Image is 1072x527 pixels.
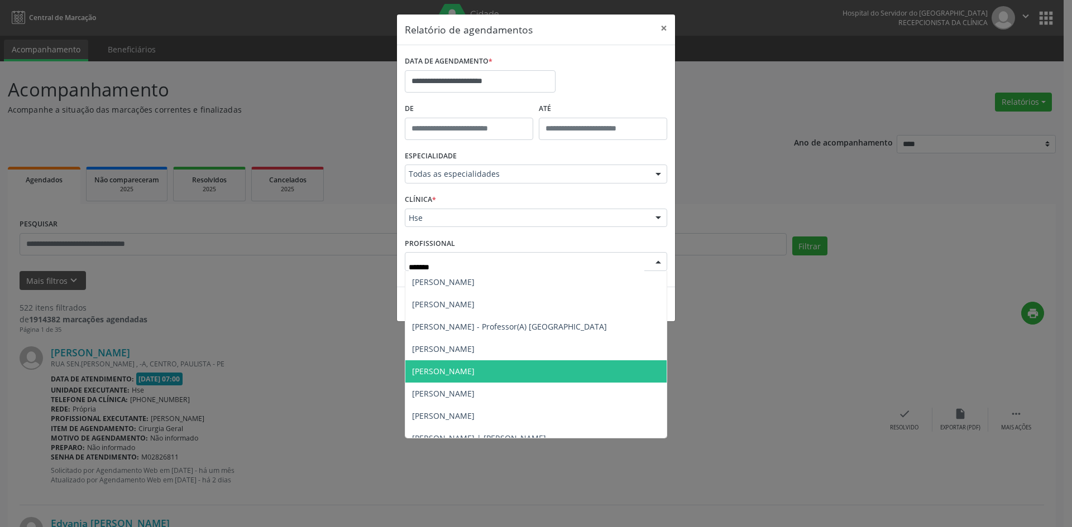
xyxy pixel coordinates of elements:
[539,100,667,118] label: ATÉ
[412,433,546,443] span: [PERSON_NAME] | [PERSON_NAME]
[405,235,455,252] label: PROFISSIONAL
[412,388,475,399] span: [PERSON_NAME]
[405,100,533,118] label: De
[409,212,644,224] span: Hse
[405,53,492,70] label: DATA DE AGENDAMENTO
[405,191,436,209] label: CLÍNICA
[412,321,607,332] span: [PERSON_NAME] - Professor(A) [GEOGRAPHIC_DATA]
[412,410,475,421] span: [PERSON_NAME]
[412,299,475,310] span: [PERSON_NAME]
[405,22,533,37] h5: Relatório de agendamentos
[409,168,644,180] span: Todas as especialidades
[412,366,475,376] span: [PERSON_NAME]
[653,14,675,42] button: Close
[405,148,457,165] label: ESPECIALIDADE
[412,277,475,287] span: [PERSON_NAME]
[412,344,475,354] span: [PERSON_NAME]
